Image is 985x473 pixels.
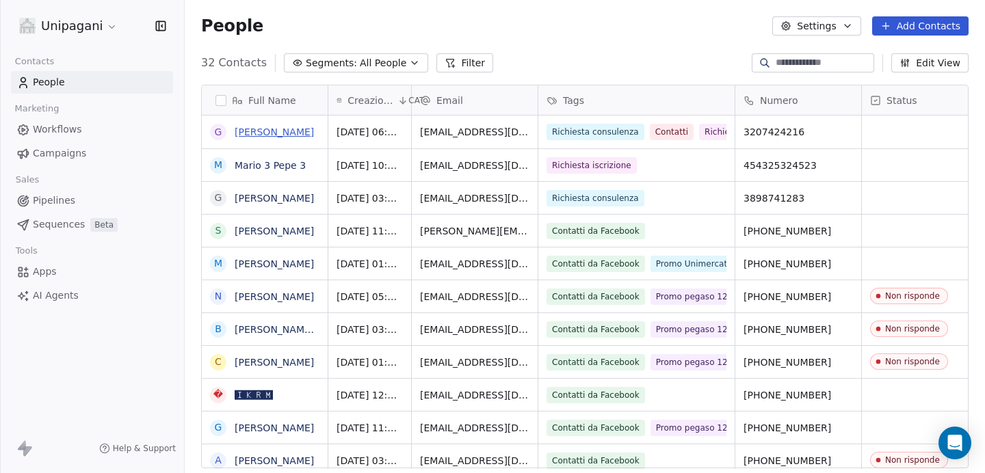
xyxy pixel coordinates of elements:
[235,390,273,401] a: 🅸🅺🆁🅼
[215,322,222,336] div: B
[885,291,940,301] div: Non risponde
[214,158,222,172] div: M
[328,85,411,115] div: Creazione contattoCAT
[41,17,103,35] span: Unipagani
[744,224,853,238] span: [PHONE_NUMBER]
[547,223,645,239] span: Contatti da Facebook
[347,94,395,107] span: Creazione contatto
[744,388,853,402] span: [PHONE_NUMBER]
[213,388,223,402] div: �
[16,14,120,38] button: Unipagani
[885,455,940,465] div: Non risponde
[699,124,789,140] span: Richiesta iscrizione
[420,290,529,303] span: [EMAIL_ADDRESS][DOMAIN_NAME]
[215,191,222,205] div: G
[99,443,176,454] a: Help & Support
[235,193,314,204] a: [PERSON_NAME]
[10,241,43,261] span: Tools
[420,454,529,468] span: [EMAIL_ADDRESS][DOMAIN_NAME]
[33,75,65,90] span: People
[235,422,314,433] a: [PERSON_NAME]
[337,421,403,435] span: [DATE] 11:39 AM
[547,354,645,370] span: Contatti da Facebook
[744,454,853,468] span: [PHONE_NUMBER]
[651,288,744,305] span: Promo pegaso 125€
[547,124,644,140] span: Richiesta consulenza
[19,18,36,34] img: logo%20unipagani.png
[202,116,328,469] div: grid
[337,323,403,336] span: [DATE] 03:16 PM
[547,190,644,206] span: Richiesta consulenza
[436,53,493,72] button: Filter
[547,288,645,305] span: Contatti da Facebook
[33,193,75,208] span: Pipelines
[547,321,645,338] span: Contatti da Facebook
[11,71,173,94] a: People
[337,355,403,369] span: [DATE] 01:03 PM
[436,94,463,107] span: Email
[744,421,853,435] span: [PHONE_NUMBER]
[744,290,853,303] span: [PHONE_NUMBER]
[235,324,328,335] a: [PERSON_NAME] Lo
[215,355,222,369] div: C
[337,388,403,402] span: [DATE] 12:16 PM
[306,56,357,70] span: Segments:
[744,355,853,369] span: [PHONE_NUMBER]
[235,160,306,171] a: Mario 3 Pepe 3
[9,98,65,119] span: Marketing
[337,257,403,271] span: [DATE] 01:31 AM
[235,226,314,236] a: [PERSON_NAME]
[420,159,529,172] span: [EMAIL_ADDRESS][DOMAIN_NAME]
[215,289,222,303] div: N
[651,354,744,370] span: Promo pegaso 125€
[651,321,744,338] span: Promo pegaso 125€
[420,355,529,369] span: [EMAIL_ADDRESS][DOMAIN_NAME]
[547,387,645,403] span: Contatti da Facebook
[9,51,60,72] span: Contacts
[651,420,744,436] span: Promo pegaso 125€
[744,125,853,139] span: 3207424216
[650,124,694,140] span: Contatti
[891,53,969,72] button: Edit View
[760,94,798,107] span: Numero
[235,357,314,368] a: [PERSON_NAME]
[337,159,403,172] span: [DATE] 10:43 AM
[420,224,529,238] span: [PERSON_NAME][EMAIL_ADDRESS][PERSON_NAME][DOMAIN_NAME]
[214,256,222,271] div: M
[872,16,969,36] button: Add Contacts
[547,256,645,272] span: Contatti da Facebook
[201,16,263,36] span: People
[744,191,853,205] span: 3898741283
[886,94,917,107] span: Status
[337,125,403,139] span: [DATE] 06:07 PM
[420,125,529,139] span: [EMAIL_ADDRESS][DOMAIN_NAME]
[744,257,853,271] span: [PHONE_NUMBER]
[547,452,645,469] span: Contatti da Facebook
[744,159,853,172] span: 454325324523
[11,118,173,141] a: Workflows
[420,191,529,205] span: [EMAIL_ADDRESS][DOMAIN_NAME]
[563,94,584,107] span: Tags
[235,258,314,269] a: [PERSON_NAME]
[885,357,940,366] div: Non risponde
[420,323,529,336] span: [EMAIL_ADDRESS][DOMAIN_NAME]
[408,95,424,106] span: CAT
[248,94,296,107] span: Full Name
[420,388,529,402] span: [EMAIL_ADDRESS][DOMAIN_NAME]
[547,157,637,174] span: Richiesta iscrizione
[11,213,173,236] a: SequencesBeta
[33,217,85,232] span: Sequences
[10,170,45,190] span: Sales
[360,56,406,70] span: All People
[337,454,403,468] span: [DATE] 03:16 PM
[412,85,538,115] div: Email
[337,224,403,238] span: [DATE] 11:16 AM
[337,290,403,303] span: [DATE] 05:16 PM
[33,146,86,161] span: Campaigns
[11,284,173,307] a: AI Agents
[11,260,173,283] a: Apps
[772,16,861,36] button: Settings
[215,224,222,238] div: S
[420,257,529,271] span: [EMAIL_ADDRESS][DOMAIN_NAME]
[547,420,645,436] span: Contatti da Facebook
